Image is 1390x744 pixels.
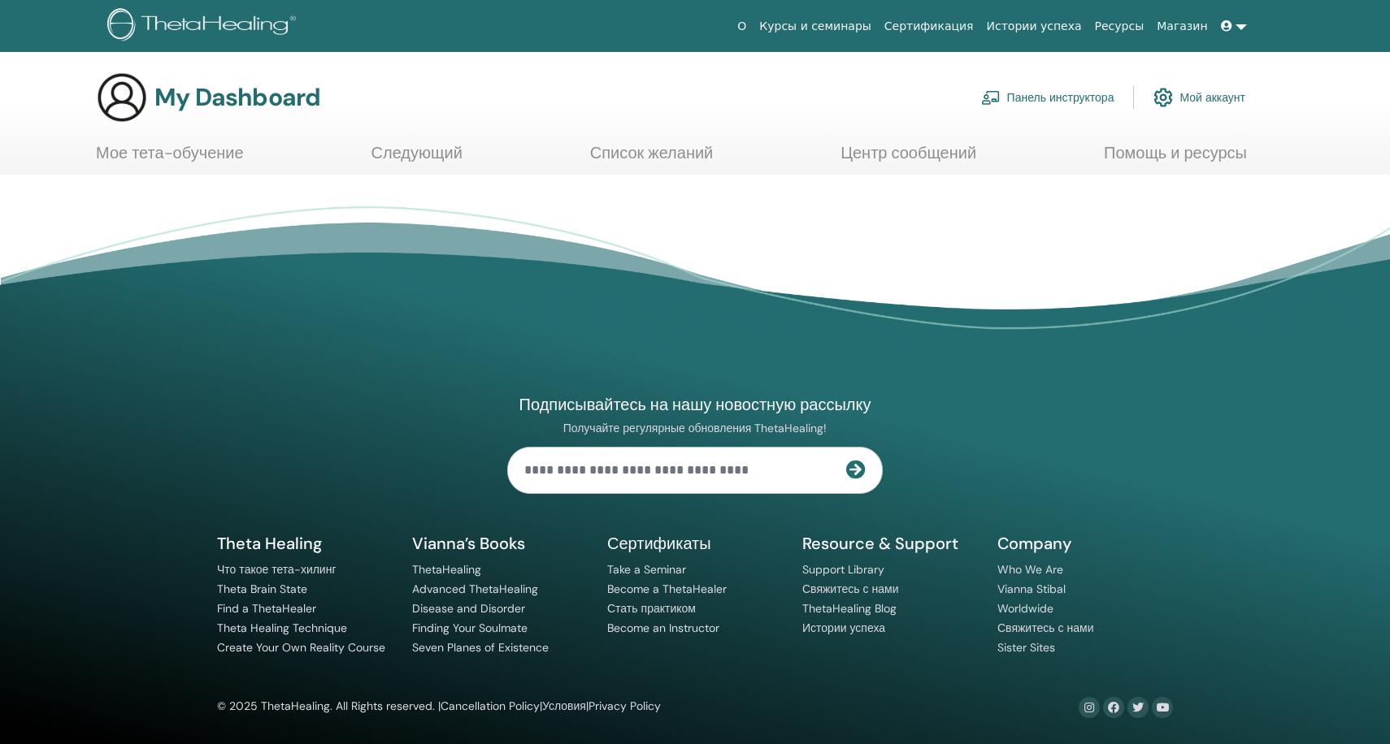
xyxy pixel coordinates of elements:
a: Support Library [802,562,884,577]
a: Истории успеха [980,11,1088,41]
img: chalkboard-teacher.svg [981,90,1001,105]
h5: Company [997,533,1173,554]
a: Стать практиком [607,601,696,616]
h5: Сертификаты [607,533,783,554]
a: Seven Planes of Existence [412,640,549,655]
a: Become a ThetaHealer [607,582,727,596]
a: Ресурсы [1088,11,1151,41]
a: Что такое тета-хилинг [217,562,337,577]
a: Следующий [371,143,463,175]
a: Advanced ThetaHealing [412,582,538,596]
a: Сертификация [878,11,980,41]
a: Список желаний [590,143,714,175]
a: Vianna Stibal [997,582,1066,596]
a: Истории успеха [802,621,885,635]
h5: Theta Healing [217,533,393,554]
a: Worldwide [997,601,1053,616]
a: Theta Brain State [217,582,307,596]
h4: Подписывайтесь на нашу новостную рассылку [507,394,883,415]
h5: Resource & Support [802,533,978,554]
a: Find a ThetaHealer [217,601,316,616]
a: Свяжитесь с нами [802,582,898,596]
a: Take a Seminar [607,562,686,577]
a: Create Your Own Reality Course [217,640,385,655]
a: Центр сообщений [841,143,976,175]
a: ThetaHealing Blog [802,601,897,616]
img: cog.svg [1153,84,1173,111]
a: Finding Your Soulmate [412,621,528,635]
a: Мой аккаунт [1153,80,1245,115]
h3: My Dashboard [154,83,320,112]
div: © 2025 ThetaHealing. All Rights reserved. | | | [217,697,661,716]
img: generic-user-icon.jpg [96,71,148,123]
a: Cancellation Policy [441,699,540,713]
a: Theta Healing Technique [217,621,347,635]
a: О [731,11,753,41]
a: Условия [542,699,586,713]
h5: Vianna’s Books [412,533,588,554]
a: Курсы и семинары [753,11,878,41]
a: Disease and Disorder [412,601,525,616]
a: Become an Instructor [607,621,719,635]
img: logo.png [107,8,302,45]
a: Панель инструктора [981,80,1114,115]
a: Sister Sites [997,640,1055,655]
p: Получайте регулярные обновления ThetaHealing! [507,421,883,435]
a: Магазин [1150,11,1214,41]
a: Свяжитесь с нами [997,621,1093,635]
a: ThetaHealing [412,562,481,577]
a: Мое тета-обучение [96,143,244,175]
a: Помощь и ресурсы [1104,143,1247,175]
a: Privacy Policy [589,699,661,713]
a: Who We Are [997,562,1063,577]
